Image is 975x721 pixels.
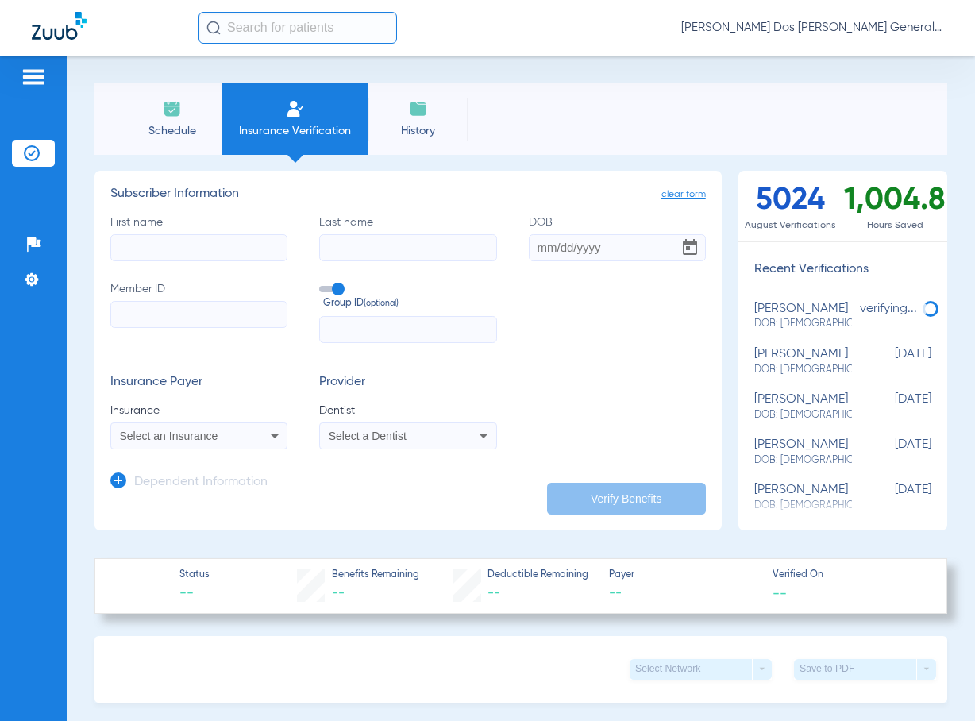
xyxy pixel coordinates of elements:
[754,438,852,467] div: [PERSON_NAME]
[773,569,922,583] span: Verified On
[754,392,852,422] div: [PERSON_NAME]
[860,303,917,315] span: verifying...
[332,587,345,600] span: --
[409,99,428,118] img: History
[738,262,947,278] h3: Recent Verifications
[529,214,706,261] label: DOB
[754,483,852,512] div: [PERSON_NAME]
[754,347,852,376] div: [PERSON_NAME]
[754,408,852,422] span: DOB: [DEMOGRAPHIC_DATA]
[674,232,706,264] button: Open calendar
[110,403,287,418] span: Insurance
[110,214,287,261] label: First name
[852,438,931,467] span: [DATE]
[110,375,287,391] h3: Insurance Payer
[110,234,287,261] input: First name
[134,123,210,139] span: Schedule
[286,99,305,118] img: Manual Insurance Verification
[332,569,419,583] span: Benefits Remaining
[529,234,706,261] input: DOBOpen calendar
[110,281,287,343] label: Member ID
[329,430,407,442] span: Select a Dentist
[319,375,496,391] h3: Provider
[206,21,221,35] img: Search Icon
[319,214,496,261] label: Last name
[681,20,943,36] span: [PERSON_NAME] Dos [PERSON_NAME] General | Abra Health
[110,301,287,328] input: Member ID
[842,171,947,241] div: 1,004.8
[198,12,397,44] input: Search for patients
[852,392,931,422] span: [DATE]
[754,363,852,377] span: DOB: [DEMOGRAPHIC_DATA]
[32,12,87,40] img: Zuub Logo
[21,67,46,87] img: hamburger-icon
[487,587,500,600] span: --
[852,347,931,376] span: [DATE]
[134,475,268,491] h3: Dependent Information
[364,297,399,311] small: (optional)
[754,453,852,468] span: DOB: [DEMOGRAPHIC_DATA]
[120,430,218,442] span: Select an Insurance
[738,218,842,233] span: August Verifications
[609,569,758,583] span: Payer
[754,302,852,331] div: [PERSON_NAME]
[842,218,947,233] span: Hours Saved
[754,317,852,331] span: DOB: [DEMOGRAPHIC_DATA]
[233,123,356,139] span: Insurance Verification
[179,569,210,583] span: Status
[110,187,706,202] h3: Subscriber Information
[852,483,931,512] span: [DATE]
[738,171,843,241] div: 5024
[319,403,496,418] span: Dentist
[609,584,758,603] span: --
[179,584,210,603] span: --
[163,99,182,118] img: Schedule
[323,297,496,311] span: Group ID
[661,187,706,202] span: clear form
[487,569,588,583] span: Deductible Remaining
[547,483,706,515] button: Verify Benefits
[319,234,496,261] input: Last name
[773,584,787,601] span: --
[380,123,456,139] span: History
